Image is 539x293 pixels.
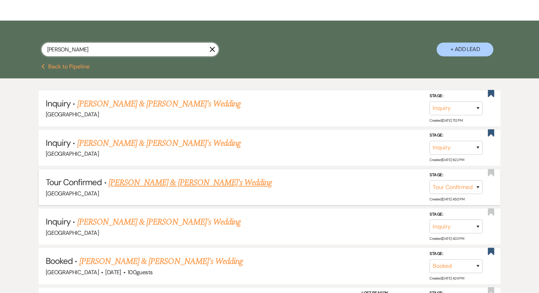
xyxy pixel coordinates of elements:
span: Inquiry [46,137,71,148]
span: Tour Confirmed [46,177,102,188]
span: Inquiry [46,98,71,109]
span: Created: [DATE] 4:24 PM [429,276,464,280]
label: Stage: [429,250,483,258]
input: Search by name, event date, email address or phone number [41,43,219,56]
span: Created: [DATE] 4:33 PM [429,236,464,241]
a: [PERSON_NAME] & [PERSON_NAME]'s Wedding [77,216,241,228]
span: [GEOGRAPHIC_DATA] [46,269,99,276]
span: [GEOGRAPHIC_DATA] [46,190,99,197]
button: + Add Lead [437,43,493,56]
span: Created: [DATE] 4:50 PM [429,197,464,201]
span: [DATE] [105,269,121,276]
a: [PERSON_NAME] & [PERSON_NAME]'s Wedding [79,255,243,268]
a: [PERSON_NAME] & [PERSON_NAME]'s Wedding [77,98,241,110]
a: [PERSON_NAME] & [PERSON_NAME]'s Wedding [108,176,272,189]
span: Created: [DATE] 6:22 PM [429,157,464,162]
a: [PERSON_NAME] & [PERSON_NAME]'s Wedding [77,137,241,150]
span: Created: [DATE] 7:12 PM [429,118,462,123]
span: [GEOGRAPHIC_DATA] [46,150,99,157]
span: 100 guests [128,269,152,276]
label: Stage: [429,92,483,100]
span: [GEOGRAPHIC_DATA] [46,111,99,118]
button: Back to Pipeline [41,64,90,70]
span: Booked [46,255,73,266]
label: Stage: [429,132,483,139]
span: [GEOGRAPHIC_DATA] [46,229,99,237]
label: Stage: [429,171,483,179]
label: Stage: [429,211,483,219]
span: Inquiry [46,216,71,227]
